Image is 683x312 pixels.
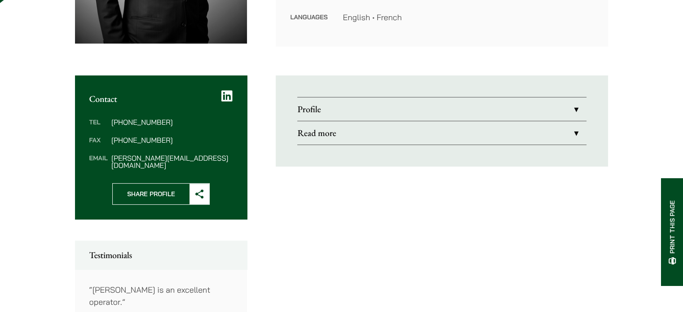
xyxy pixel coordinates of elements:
span: Share Profile [113,184,189,204]
button: Share Profile [112,183,210,205]
p: “[PERSON_NAME] is an excellent operator.” [89,284,233,308]
dt: Fax [89,136,108,154]
a: LinkedIn [221,90,233,102]
a: Read more [297,121,586,145]
h2: Contact [89,93,233,104]
dt: Tel [89,119,108,136]
dd: [PHONE_NUMBER] [111,136,233,144]
dd: [PERSON_NAME][EMAIL_ADDRESS][DOMAIN_NAME] [111,154,233,169]
dd: English • French [343,11,594,23]
h2: Testimonials [89,250,233,260]
a: Profile [297,97,586,121]
dd: [PHONE_NUMBER] [111,119,233,126]
dt: Email [89,154,108,169]
dt: Languages [290,11,328,23]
